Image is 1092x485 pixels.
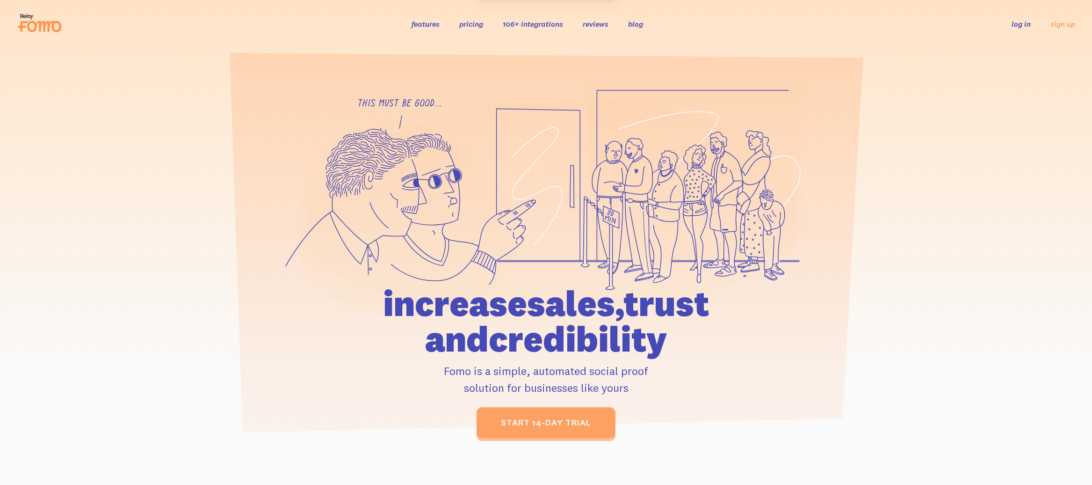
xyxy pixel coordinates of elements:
[628,19,643,29] a: blog
[330,286,763,357] h1: increase sales, trust and credibility
[1050,19,1075,29] a: sign up
[459,19,483,29] a: pricing
[503,19,563,29] a: 106+ integrations
[412,19,440,29] a: features
[477,407,615,438] a: start 14-day trial
[583,19,608,29] a: reviews
[330,362,763,396] p: Fomo is a simple, automated social proof solution for businesses like yours
[1012,19,1031,29] a: log in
